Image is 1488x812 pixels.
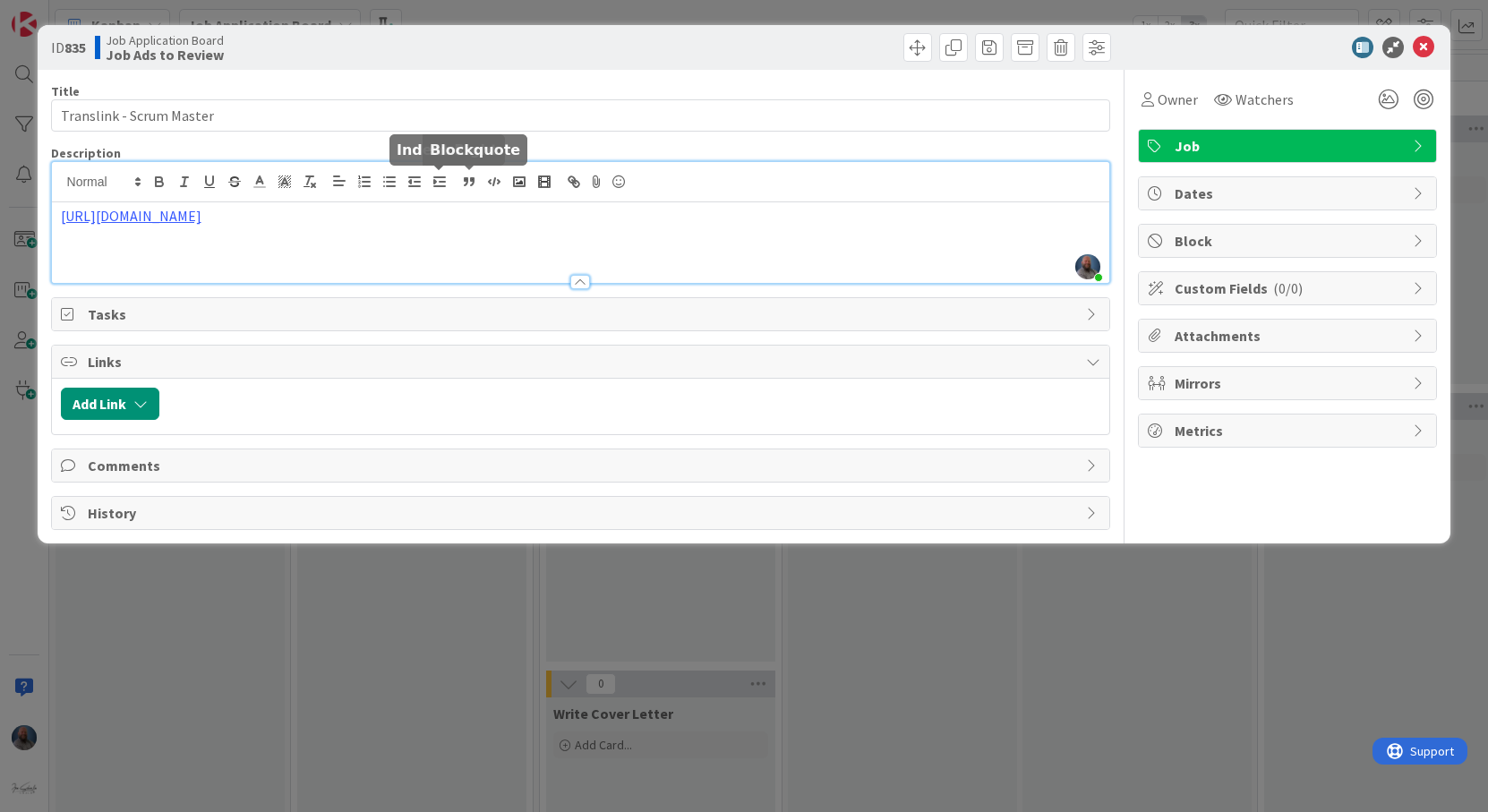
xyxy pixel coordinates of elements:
[1075,254,1100,279] img: MjtiY7kdkkRCzCJgzYhmOLTBOrfnjzbK.png
[1175,325,1404,346] span: Attachments
[51,145,121,161] span: Description
[1175,230,1404,252] span: Block
[51,83,80,99] label: Title
[88,502,1078,524] span: History
[1175,135,1404,157] span: Job
[1175,372,1404,394] span: Mirrors
[88,455,1078,476] span: Comments
[1158,89,1198,110] span: Owner
[106,47,224,62] b: Job Ads to Review
[38,3,81,24] span: Support
[1175,183,1404,204] span: Dates
[88,303,1078,325] span: Tasks
[106,33,224,47] span: Job Application Board
[64,38,86,56] b: 835
[1236,89,1294,110] span: Watchers
[1273,279,1303,297] span: ( 0/0 )
[61,388,159,420] button: Add Link
[61,207,201,225] a: [URL][DOMAIN_NAME]
[51,37,86,58] span: ID
[430,141,520,158] h5: Blockquote
[1175,278,1404,299] span: Custom Fields
[88,351,1078,372] span: Links
[51,99,1111,132] input: type card name here...
[397,141,498,158] h5: Indent Right
[1175,420,1404,441] span: Metrics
